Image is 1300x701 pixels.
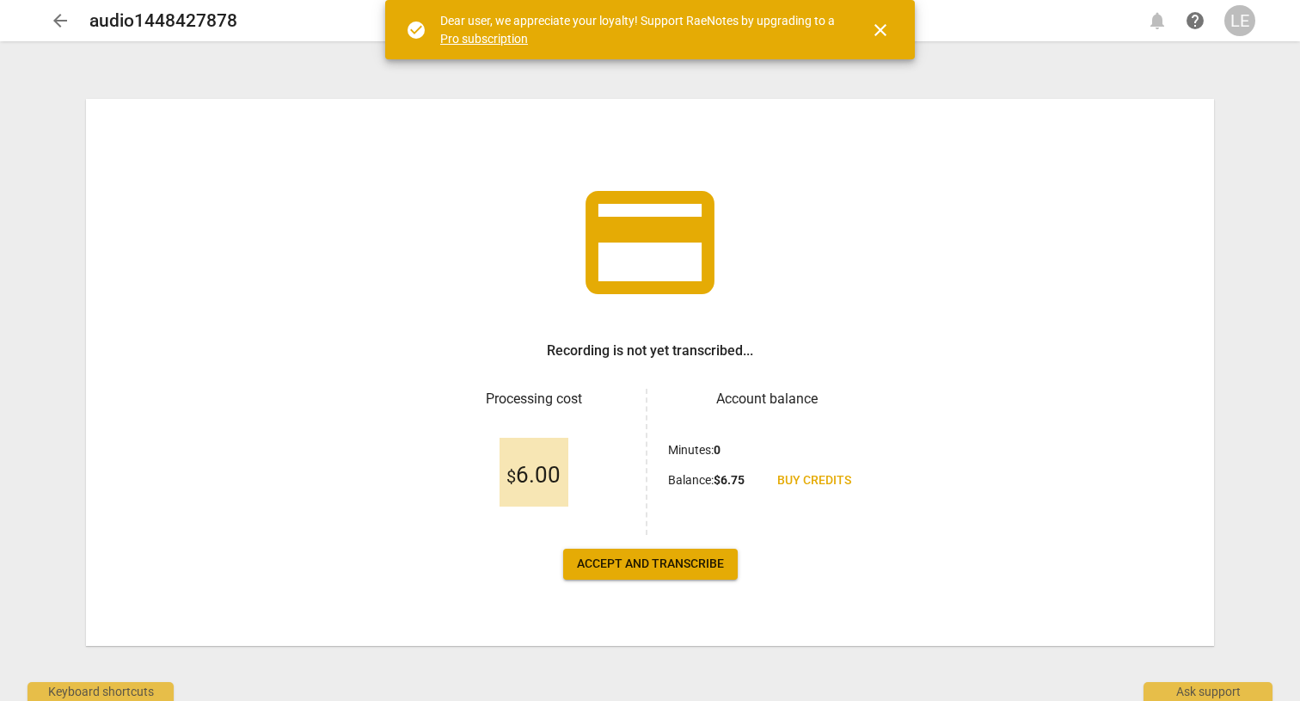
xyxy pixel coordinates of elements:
[440,12,839,47] div: Dear user, we appreciate your loyalty! Support RaeNotes by upgrading to a
[777,472,851,489] span: Buy credits
[714,473,745,487] b: $ 6.75
[440,32,528,46] a: Pro subscription
[668,389,865,409] h3: Account balance
[506,466,516,487] span: $
[668,471,745,489] p: Balance :
[435,389,632,409] h3: Processing cost
[506,463,561,489] span: 6.00
[1180,5,1211,36] a: Help
[1144,682,1272,701] div: Ask support
[668,441,721,459] p: Minutes :
[860,9,901,51] button: Close
[714,443,721,457] b: 0
[577,556,724,573] span: Accept and transcribe
[1224,5,1255,36] button: LE
[547,341,753,361] h3: Recording is not yet transcribed...
[50,10,71,31] span: arrow_back
[573,165,727,320] span: credit_card
[1185,10,1205,31] span: help
[763,465,865,496] a: Buy credits
[28,682,174,701] div: Keyboard shortcuts
[870,20,891,40] span: close
[406,20,426,40] span: check_circle
[89,10,237,32] h2: audio1448427878
[563,549,738,580] button: Accept and transcribe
